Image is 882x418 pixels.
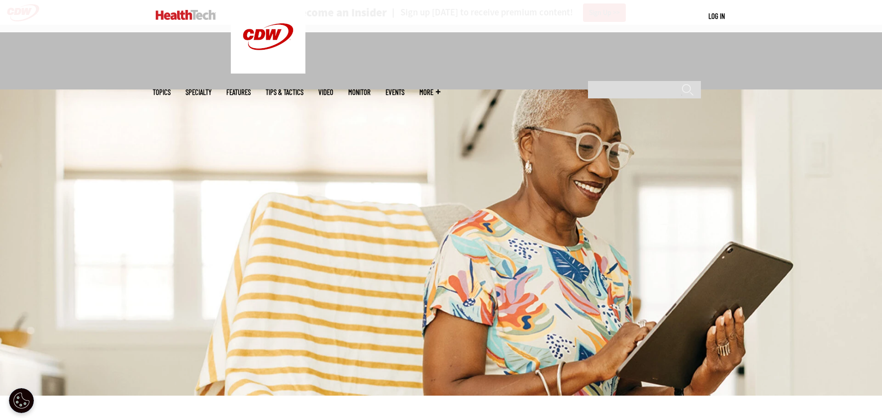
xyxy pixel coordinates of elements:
[226,88,251,96] a: Features
[156,10,216,20] img: Home
[9,388,34,413] div: Cookie Settings
[348,88,371,96] a: MonITor
[419,88,440,96] span: More
[9,388,34,413] button: Open Preferences
[231,66,305,76] a: CDW
[708,11,725,21] div: User menu
[318,88,333,96] a: Video
[153,88,171,96] span: Topics
[708,11,725,20] a: Log in
[186,88,211,96] span: Specialty
[266,88,303,96] a: Tips & Tactics
[386,88,404,96] a: Events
